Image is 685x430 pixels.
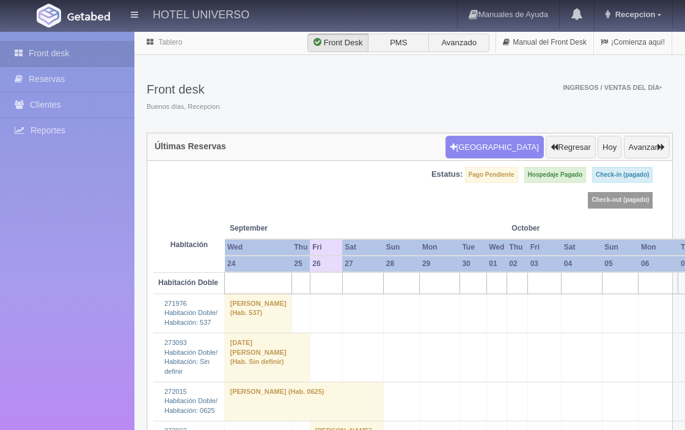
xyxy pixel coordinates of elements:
[563,84,662,91] span: Ingresos / Ventas del día
[588,192,653,208] label: Check-out (pagado)
[420,239,460,256] th: Mon
[225,382,384,421] td: [PERSON_NAME] (Hab. 0625)
[602,239,639,256] th: Sun
[598,136,621,159] button: Hoy
[507,239,527,256] th: Thu
[624,136,670,159] button: Avanzar
[67,12,110,21] img: Getabed
[147,102,221,112] span: Buenos días, Recepcion.
[445,136,544,159] button: [GEOGRAPHIC_DATA]
[291,256,310,272] th: 25
[428,34,489,52] label: Avanzado
[546,136,595,159] button: Regresar
[528,256,562,272] th: 03
[384,239,420,256] th: Sun
[486,239,507,256] th: Wed
[420,256,460,272] th: 29
[511,223,556,234] span: October
[562,239,602,256] th: Sat
[147,83,221,96] h3: Front desk
[460,256,486,272] th: 30
[225,239,291,256] th: Wed
[460,239,486,256] th: Tue
[384,256,420,272] th: 28
[37,4,61,28] img: Getabed
[158,278,218,287] b: Habitación Doble
[592,167,653,183] label: Check-in (pagado)
[524,167,586,183] label: Hospedaje Pagado
[639,239,678,256] th: Mon
[528,239,562,256] th: Fri
[170,240,208,249] strong: Habitación
[164,300,218,326] a: 271976 Habitación Doble/Habitación: 537
[164,339,218,375] a: 273093 Habitación Doble/Habitación: Sin definir
[465,167,518,183] label: Pago Pendiente
[639,256,678,272] th: 06
[291,239,310,256] th: Thu
[225,256,291,272] th: 24
[310,239,342,256] th: Fri
[486,256,507,272] th: 01
[507,256,527,272] th: 02
[612,10,656,19] span: Recepcion
[594,31,672,54] a: ¡Comienza aquí!
[342,239,383,256] th: Sat
[368,34,429,52] label: PMS
[310,256,342,272] th: 26
[153,6,249,21] h4: HOTEL UNIVERSO
[602,256,639,272] th: 05
[164,388,218,414] a: 272015 Habitación Doble/Habitación: 0625
[431,169,463,180] label: Estatus:
[230,223,305,234] span: September
[562,256,602,272] th: 04
[307,34,368,52] label: Front Desk
[158,38,182,46] a: Tablero
[496,31,593,54] a: Manual del Front Desk
[155,142,226,151] h4: Últimas Reservas
[225,333,310,382] td: [DATE][PERSON_NAME] (Hab. Sin definir)
[225,294,291,333] td: [PERSON_NAME] (Hab. 537)
[342,256,383,272] th: 27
